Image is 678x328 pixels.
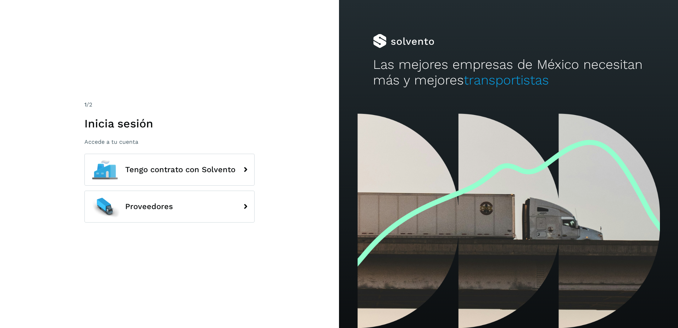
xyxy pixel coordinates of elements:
[464,72,549,88] span: transportistas
[84,191,255,223] button: Proveedores
[84,154,255,186] button: Tengo contrato con Solvento
[84,138,255,145] p: Accede a tu cuenta
[84,101,87,108] span: 1
[125,165,235,174] span: Tengo contrato con Solvento
[373,57,644,88] h2: Las mejores empresas de México necesitan más y mejores
[125,202,173,211] span: Proveedores
[84,117,255,130] h1: Inicia sesión
[84,100,255,109] div: /2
